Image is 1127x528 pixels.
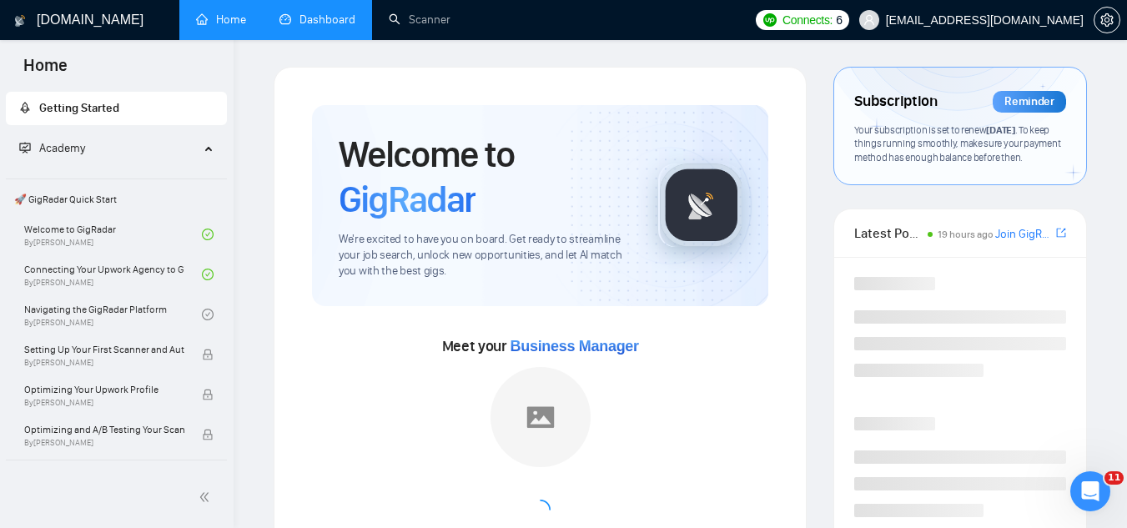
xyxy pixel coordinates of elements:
[24,438,184,448] span: By [PERSON_NAME]
[39,101,119,115] span: Getting Started
[339,132,631,222] h1: Welcome to
[782,11,833,29] span: Connects:
[6,92,227,125] li: Getting Started
[10,53,81,88] span: Home
[339,177,475,222] span: GigRadar
[14,8,26,34] img: logo
[199,489,215,505] span: double-left
[1070,471,1110,511] iframe: Intercom live chat
[1094,13,1119,27] span: setting
[24,216,202,253] a: Welcome to GigRadarBy[PERSON_NAME]
[531,500,551,520] span: loading
[24,296,202,333] a: Navigating the GigRadar PlatformBy[PERSON_NAME]
[986,123,1014,136] span: [DATE]
[39,141,85,155] span: Academy
[24,358,184,368] span: By [PERSON_NAME]
[339,232,631,279] span: We're excited to have you on board. Get ready to streamline your job search, unlock new opportuni...
[660,163,743,247] img: gigradar-logo.png
[24,421,184,438] span: Optimizing and A/B Testing Your Scanner for Better Results
[993,91,1066,113] div: Reminder
[24,341,184,358] span: Setting Up Your First Scanner and Auto-Bidder
[836,11,843,29] span: 6
[196,13,246,27] a: homeHome
[19,142,31,153] span: fund-projection-screen
[1056,226,1066,239] span: export
[763,13,777,27] img: upwork-logo.png
[854,123,1060,163] span: Your subscription is set to renew . To keep things running smoothly, make sure your payment metho...
[8,183,225,216] span: 🚀 GigRadar Quick Start
[202,309,214,320] span: check-circle
[24,256,202,293] a: Connecting Your Upwork Agency to GigRadarBy[PERSON_NAME]
[24,398,184,408] span: By [PERSON_NAME]
[8,464,225,497] span: 👑 Agency Success with GigRadar
[442,337,639,355] span: Meet your
[854,223,923,244] span: Latest Posts from the GigRadar Community
[938,229,994,240] span: 19 hours ago
[491,367,591,467] img: placeholder.png
[511,338,639,355] span: Business Manager
[854,88,937,116] span: Subscription
[1056,225,1066,241] a: export
[1094,13,1120,27] a: setting
[202,389,214,400] span: lock
[202,229,214,240] span: check-circle
[279,13,355,27] a: dashboardDashboard
[202,429,214,440] span: lock
[19,141,85,155] span: Academy
[24,381,184,398] span: Optimizing Your Upwork Profile
[863,14,875,26] span: user
[995,225,1053,244] a: Join GigRadar Slack Community
[19,102,31,113] span: rocket
[389,13,450,27] a: searchScanner
[1104,471,1124,485] span: 11
[1094,7,1120,33] button: setting
[202,349,214,360] span: lock
[202,269,214,280] span: check-circle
